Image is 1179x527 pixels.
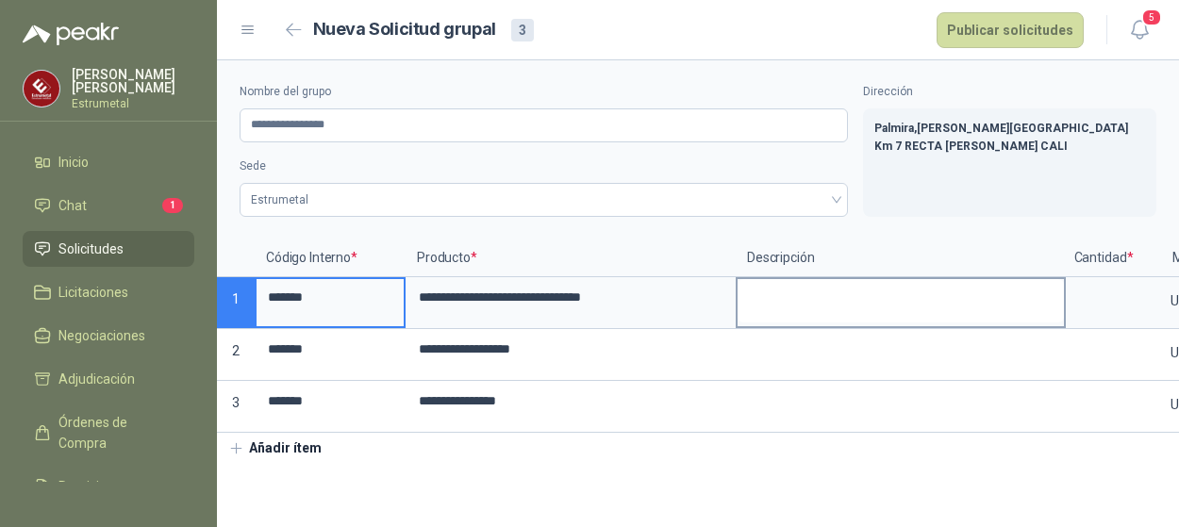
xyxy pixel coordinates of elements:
button: Publicar solicitudes [937,12,1084,48]
a: Negociaciones [23,318,194,354]
a: Licitaciones [23,274,194,310]
p: Descripción [736,239,1066,277]
label: Nombre del grupo [240,83,848,101]
span: Inicio [58,152,89,173]
h2: Nueva Solicitud grupal [313,16,496,43]
p: 2 [217,329,255,381]
span: 1 [162,198,183,213]
button: 5 [1122,13,1156,47]
button: Añadir ítem [217,433,333,465]
span: Estrumetal [251,186,837,214]
p: 3 [217,381,255,433]
p: Producto [406,239,736,277]
label: Sede [240,157,848,175]
label: Dirección [863,83,1156,101]
span: Remisiones [58,476,128,497]
a: Adjudicación [23,361,194,397]
p: Palmira , [PERSON_NAME][GEOGRAPHIC_DATA] [874,120,1145,138]
img: Company Logo [24,71,59,107]
a: Inicio [23,144,194,180]
a: Chat1 [23,188,194,223]
p: [PERSON_NAME] [PERSON_NAME] [72,68,194,94]
img: Logo peakr [23,23,119,45]
span: Adjudicación [58,369,135,389]
span: Negociaciones [58,325,145,346]
p: 1 [217,277,255,329]
div: 3 [511,19,534,41]
p: Código Interno [255,239,406,277]
p: Estrumetal [72,98,194,109]
span: 5 [1141,8,1162,26]
span: Chat [58,195,87,216]
span: Solicitudes [58,239,124,259]
span: Licitaciones [58,282,128,303]
a: Solicitudes [23,231,194,267]
a: Órdenes de Compra [23,404,194,461]
p: Km 7 RECTA [PERSON_NAME] CALI [874,138,1145,156]
span: Órdenes de Compra [58,412,176,453]
a: Remisiones [23,469,194,504]
p: Cantidad [1066,239,1141,277]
